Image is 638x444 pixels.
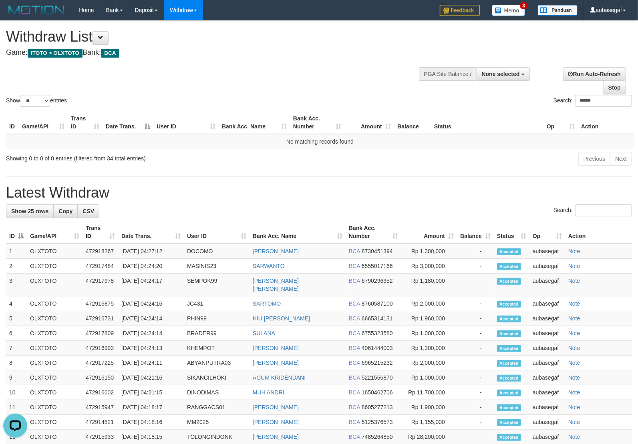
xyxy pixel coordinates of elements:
[253,419,299,425] a: [PERSON_NAME]
[497,345,521,352] span: Accepted
[253,404,299,410] a: [PERSON_NAME]
[27,326,83,341] td: OLXTOTO
[27,221,83,244] th: Game/API: activate to sort column ascending
[568,389,580,396] a: Note
[440,5,480,16] img: Feedback.jpg
[6,341,27,356] td: 7
[362,419,393,425] span: Copy 5125376573 to clipboard
[553,204,632,216] label: Search:
[482,71,520,77] span: None selected
[578,111,634,134] th: Action
[27,370,83,385] td: OLXTOTO
[520,2,528,9] span: 3
[401,370,457,385] td: Rp 1,000,000
[497,404,521,411] span: Accepted
[568,300,580,307] a: Note
[118,296,184,311] td: [DATE] 04:24:16
[457,415,494,430] td: -
[457,274,494,296] td: -
[184,415,250,430] td: MM2025
[401,259,457,274] td: Rp 3,000,000
[58,208,72,214] span: Copy
[529,274,565,296] td: aubasegaf
[568,404,580,410] a: Note
[568,263,580,269] a: Note
[118,311,184,326] td: [DATE] 04:24:14
[118,221,184,244] th: Date Trans.: activate to sort column ascending
[83,208,94,214] span: CSV
[419,67,477,81] div: PGA Site Balance /
[27,311,83,326] td: OLXTOTO
[28,49,83,58] span: ITOTO > OLXTOTO
[568,419,580,425] a: Note
[118,400,184,415] td: [DATE] 04:18:17
[362,315,393,322] span: Copy 6665314131 to clipboard
[457,341,494,356] td: -
[529,296,565,311] td: aubasegaf
[184,385,250,400] td: DINODIMAS
[253,330,275,336] a: SULANA
[290,111,344,134] th: Bank Acc. Number: activate to sort column ascending
[118,274,184,296] td: [DATE] 04:24:17
[253,360,299,366] a: [PERSON_NAME]
[6,4,67,16] img: MOTION_logo.png
[118,356,184,370] td: [DATE] 04:24:11
[457,311,494,326] td: -
[457,385,494,400] td: -
[253,248,299,254] a: [PERSON_NAME]
[349,404,360,410] span: BCA
[349,345,360,351] span: BCA
[184,370,250,385] td: SIKANCILHOKI
[394,111,431,134] th: Balance
[431,111,543,134] th: Status
[401,274,457,296] td: Rp 1,180,000
[83,296,118,311] td: 472916875
[568,330,580,336] a: Note
[27,259,83,274] td: OLXTOTO
[349,360,360,366] span: BCA
[253,389,284,396] a: MUH ANDRI
[250,221,346,244] th: Bank Acc. Name: activate to sort column ascending
[6,370,27,385] td: 9
[497,248,521,255] span: Accepted
[6,356,27,370] td: 8
[253,300,281,307] a: SARTOMO
[362,360,393,366] span: Copy 6965215232 to clipboard
[401,415,457,430] td: Rp 1,155,000
[184,400,250,415] td: RANGGACS01
[457,244,494,259] td: -
[529,311,565,326] td: aubasegaf
[349,434,360,440] span: BCA
[83,221,118,244] th: Trans ID: activate to sort column ascending
[362,389,393,396] span: Copy 1650462706 to clipboard
[401,385,457,400] td: Rp 11,700,000
[6,244,27,259] td: 1
[6,296,27,311] td: 4
[401,244,457,259] td: Rp 1,300,000
[401,296,457,311] td: Rp 2,000,000
[118,370,184,385] td: [DATE] 04:21:16
[344,111,394,134] th: Amount: activate to sort column ascending
[118,415,184,430] td: [DATE] 04:18:16
[362,300,393,307] span: Copy 8760587100 to clipboard
[565,221,632,244] th: Action
[53,204,78,218] a: Copy
[575,95,632,107] input: Search:
[184,296,250,311] td: JC431
[568,374,580,381] a: Note
[184,311,250,326] td: PHIN99
[83,259,118,274] td: 472917484
[6,151,260,162] div: Showing 0 to 0 of 0 entries (filtered from 34 total entries)
[494,221,529,244] th: Status: activate to sort column ascending
[362,434,393,440] span: Copy 7485264850 to clipboard
[401,326,457,341] td: Rp 1,000,000
[83,274,118,296] td: 472917978
[6,400,27,415] td: 11
[497,434,521,441] span: Accepted
[529,400,565,415] td: aubasegaf
[184,341,250,356] td: KHEMPOT
[19,111,68,134] th: Game/API: activate to sort column ascending
[6,29,417,45] h1: Withdraw List
[362,263,393,269] span: Copy 6555017166 to clipboard
[497,419,521,426] span: Accepted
